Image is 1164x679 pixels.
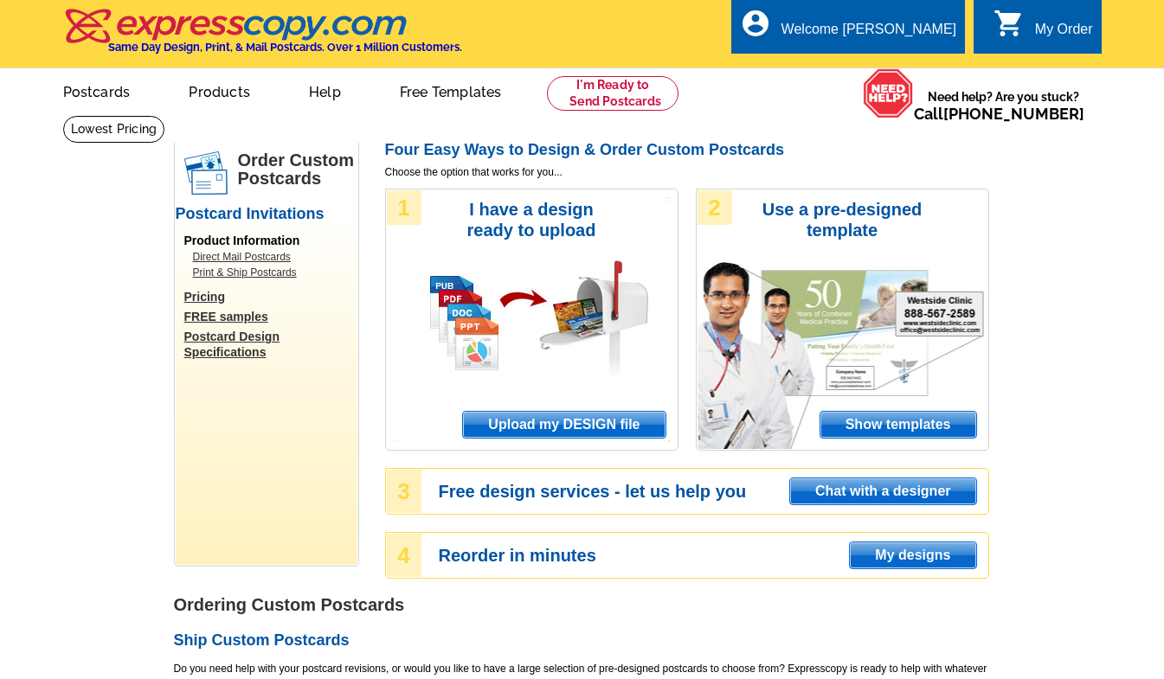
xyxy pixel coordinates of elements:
h3: Use a pre-designed template [754,199,931,240]
h2: Four Easy Ways to Design & Order Custom Postcards [385,141,989,160]
a: Help [281,70,369,111]
div: 1 [387,190,421,225]
i: account_circle [740,8,771,39]
a: Products [161,70,278,111]
div: My Order [1035,22,1093,46]
div: 2 [698,190,732,225]
span: My designs [850,542,975,568]
a: Upload my DESIGN file [462,411,666,439]
a: Chat with a designer [789,477,976,505]
span: Call [914,105,1084,123]
span: Chat with a designer [790,478,975,504]
span: Upload my DESIGN file [463,412,665,438]
i: shopping_cart [994,8,1025,39]
a: shopping_cart My Order [994,19,1093,41]
a: Print & Ship Postcards [193,265,349,280]
img: postcards.png [184,151,228,195]
span: Need help? Are you stuck? [914,88,1093,123]
h1: Order Custom Postcards [238,151,357,188]
h3: Reorder in minutes [439,548,987,563]
a: Postcards [35,70,158,111]
h2: Postcard Invitations [176,205,357,224]
span: Choose the option that works for you... [385,164,989,180]
h3: I have a design ready to upload [443,199,621,240]
div: Welcome [PERSON_NAME] [781,22,956,46]
div: 3 [387,470,421,513]
img: help [863,68,914,119]
span: Product Information [184,234,300,247]
a: Direct Mail Postcards [193,249,349,265]
a: Show templates [820,411,977,439]
h2: Ship Custom Postcards [174,631,989,650]
a: Free Templates [372,70,530,111]
a: My designs [849,541,976,569]
a: Same Day Design, Print, & Mail Postcards. Over 1 Million Customers. [63,21,462,54]
div: 4 [387,534,421,577]
h4: Same Day Design, Print, & Mail Postcards. Over 1 Million Customers. [108,41,462,54]
a: Postcard Design Specifications [184,329,357,360]
h3: Free design services - let us help you [439,484,987,499]
a: FREE samples [184,309,357,324]
a: Pricing [184,289,357,304]
strong: Ordering Custom Postcards [174,595,405,614]
a: [PHONE_NUMBER] [943,105,1084,123]
span: Show templates [820,412,976,438]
